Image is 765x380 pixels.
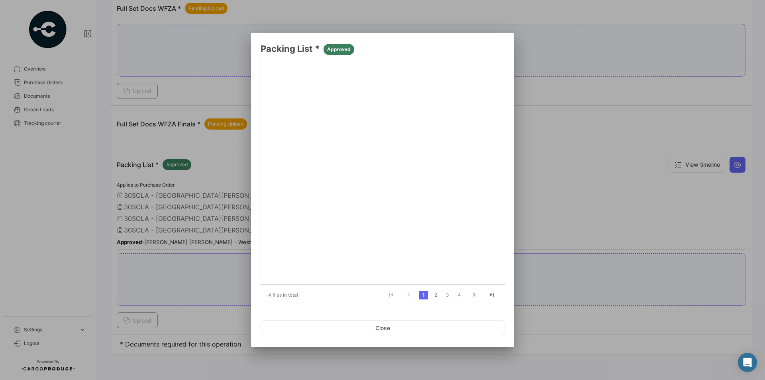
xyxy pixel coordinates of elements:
li: page 3 [441,288,453,302]
a: 2 [431,291,440,299]
a: 1 [419,291,428,299]
li: page 4 [453,288,465,302]
a: go to next page [467,291,482,299]
a: go to last page [484,291,499,299]
a: go to first page [384,291,399,299]
a: 4 [455,291,464,299]
a: 3 [443,291,452,299]
h3: Packing List * [261,42,504,55]
span: Approved [327,46,351,53]
div: Abrir Intercom Messenger [738,353,757,372]
button: Close [261,320,504,336]
li: page 1 [418,288,430,302]
div: 4 files in total [261,285,326,305]
a: go to previous page [401,291,416,299]
li: page 2 [430,288,441,302]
